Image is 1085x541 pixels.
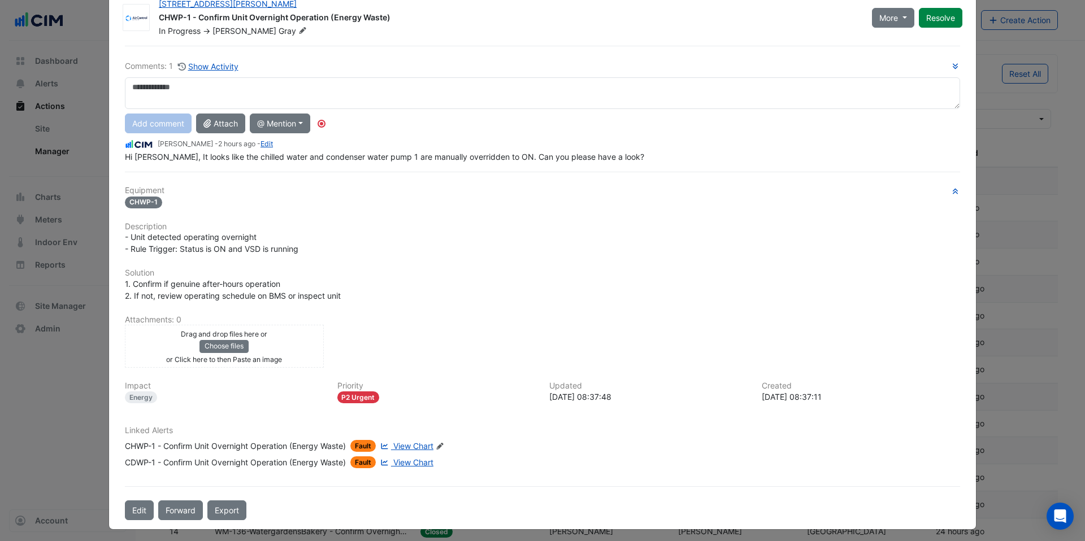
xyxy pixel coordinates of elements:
[337,381,536,391] h6: Priority
[159,12,858,25] div: CHWP-1 - Confirm Unit Overnight Operation (Energy Waste)
[218,139,255,148] span: 2025-09-22 08:37:11
[125,60,239,73] div: Comments: 1
[125,315,960,325] h6: Attachments: 0
[872,8,914,28] button: More
[378,456,433,468] a: View Chart
[393,441,433,451] span: View Chart
[1047,503,1074,530] div: Open Intercom Messenger
[350,456,376,468] span: Fault
[762,381,961,391] h6: Created
[125,381,324,391] h6: Impact
[181,330,267,338] small: Drag and drop files here or
[350,440,376,452] span: Fault
[207,500,246,520] a: Export
[199,340,249,352] button: Choose files
[125,152,644,162] span: Hi [PERSON_NAME], It looks like the chilled water and condenser water pump 1 are manually overrid...
[316,119,327,129] div: Tooltip anchor
[125,456,346,468] div: CDWP-1 - Confirm Unit Overnight Operation (Energy Waste)
[125,232,298,254] span: - Unit detected operating overnight - Rule Trigger: Status is ON and VSD is running
[203,26,210,36] span: ->
[196,114,245,133] button: Attach
[159,26,201,36] span: In Progress
[125,186,960,195] h6: Equipment
[125,268,960,278] h6: Solution
[125,222,960,232] h6: Description
[879,12,898,24] span: More
[250,114,310,133] button: @ Mention
[125,500,154,520] button: Edit
[378,440,433,452] a: View Chart
[125,279,341,300] span: 1. Confirm if genuine after-hours operation 2. If not, review operating schedule on BMS or inspec...
[125,440,346,452] div: CHWP-1 - Confirm Unit Overnight Operation (Energy Waste)
[337,391,380,403] div: P2 Urgent
[158,139,273,149] small: [PERSON_NAME] - -
[549,391,748,403] div: [DATE] 08:37:48
[125,197,162,208] span: CHWP-1
[393,457,433,467] span: View Chart
[436,442,444,451] fa-icon: Edit Linked Alerts
[177,60,239,73] button: Show Activity
[158,500,203,520] button: Forward
[123,12,149,24] img: Air Control
[762,391,961,403] div: [DATE] 08:37:11
[212,26,276,36] span: [PERSON_NAME]
[125,391,157,403] div: Energy
[166,355,282,364] small: or Click here to then Paste an image
[279,25,309,37] span: Gray
[125,426,960,435] h6: Linked Alerts
[919,8,962,28] button: Resolve
[125,138,153,151] img: CIM
[261,139,273,148] a: Edit
[549,381,748,391] h6: Updated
